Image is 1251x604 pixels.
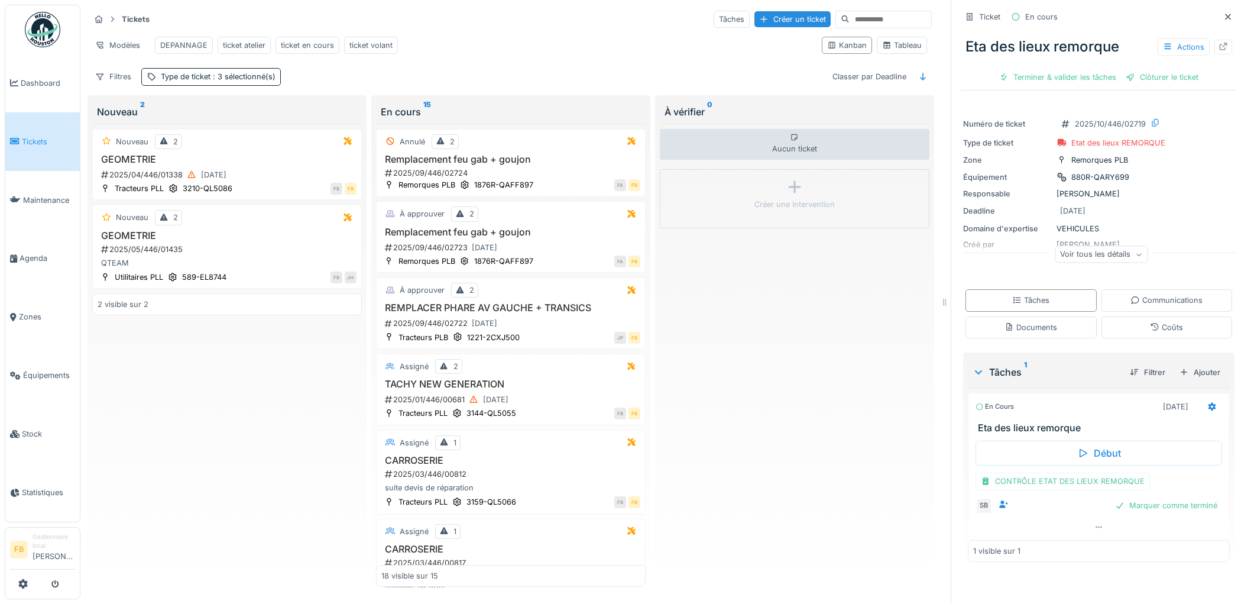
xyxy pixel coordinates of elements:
[173,212,178,223] div: 2
[400,361,429,372] div: Assigné
[628,179,640,191] div: FB
[1163,401,1188,412] div: [DATE]
[827,40,867,51] div: Kanban
[1130,295,1203,306] div: Communications
[173,136,178,147] div: 2
[160,40,208,51] div: DEPANNAGE
[474,179,533,190] div: 1876R-QAFF897
[472,318,497,329] div: [DATE]
[827,68,912,85] div: Classer par Deadline
[1110,498,1222,513] div: Marquer comme terminé
[975,473,1150,490] div: CONTRÔLE ETAT DES LIEUX REMORQUE
[115,183,164,194] div: Tracteurs PLL
[963,172,1052,183] div: Équipement
[665,105,925,119] div: À vérifier
[100,244,356,255] div: 2025/05/446/01435
[1055,246,1148,263] div: Voir tous les détails
[98,299,148,310] div: 2 visible sur 2
[1004,322,1057,333] div: Documents
[882,40,922,51] div: Tableau
[384,316,640,331] div: 2025/09/446/02722
[281,40,334,51] div: ticket en cours
[466,408,516,419] div: 3144-QL5055
[453,437,456,448] div: 1
[5,112,80,171] a: Tickets
[975,498,992,514] div: SB
[90,68,137,85] div: Filtres
[453,361,458,372] div: 2
[201,169,226,180] div: [DATE]
[398,408,448,419] div: Tracteurs PLL
[345,272,356,283] div: JH
[117,14,154,25] strong: Tickets
[469,285,474,296] div: 2
[98,154,356,165] h3: GEOMETRIE
[474,256,533,267] div: 1876R-QAFF897
[467,332,520,343] div: 1221-2CXJ500
[97,105,357,119] div: Nouveau
[1060,205,1085,217] div: [DATE]
[450,136,455,147] div: 2
[1158,38,1210,56] div: Actions
[1125,364,1170,380] div: Filtrer
[660,129,929,160] div: Aucun ticket
[423,105,431,119] sup: 15
[754,11,831,27] div: Créer un ticket
[98,257,356,269] div: QTEAM
[210,72,276,81] span: : 3 sélectionné(s)
[400,526,429,537] div: Assigné
[963,118,1052,130] div: Numéro de ticket
[963,154,1052,166] div: Zone
[90,37,145,54] div: Modèles
[5,346,80,405] a: Équipements
[614,256,626,267] div: FA
[384,469,640,480] div: 2025/03/446/00812
[381,154,640,165] h3: Remplacement feu gab + goujon
[754,199,835,210] div: Créer une intervention
[22,136,75,147] span: Tickets
[161,71,276,82] div: Type de ticket
[5,230,80,288] a: Agenda
[5,405,80,463] a: Stock
[963,137,1052,148] div: Type de ticket
[1024,365,1027,379] sup: 1
[5,54,80,112] a: Dashboard
[975,402,1014,412] div: En cours
[5,171,80,230] a: Maintenance
[22,487,75,498] span: Statistiques
[1121,69,1203,85] div: Clôturer le ticket
[384,167,640,179] div: 2025/09/446/02724
[628,256,640,267] div: FB
[23,195,75,206] span: Maintenance
[483,394,508,405] div: [DATE]
[23,370,75,381] span: Équipements
[33,532,75,551] div: Gestionnaire local
[714,11,750,28] div: Tâches
[22,428,75,440] span: Stock
[614,496,626,508] div: FB
[994,69,1121,85] div: Terminer & valider les tâches
[381,544,640,555] h3: CARROSERIE
[707,105,712,119] sup: 0
[330,183,342,195] div: FB
[979,11,1000,22] div: Ticket
[1075,118,1146,130] div: 2025/10/446/02719
[614,332,626,344] div: JP
[25,12,60,47] img: Badge_color-CXgf-gQk.svg
[384,240,640,255] div: 2025/09/446/02723
[116,212,148,223] div: Nouveau
[384,557,640,569] div: 2025/03/446/00817
[973,545,1020,557] div: 1 visible sur 1
[628,496,640,508] div: FB
[223,40,265,51] div: ticket atelier
[330,272,342,283] div: FB
[614,408,626,419] div: FB
[98,230,356,241] h3: GEOMETRIE
[381,379,640,390] h3: TACHY NEW GENERATION
[400,285,445,296] div: À approuver
[628,332,640,344] div: FB
[453,526,456,537] div: 1
[1150,322,1183,333] div: Coûts
[345,183,356,195] div: FB
[978,422,1224,434] h3: Eta des lieux remorque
